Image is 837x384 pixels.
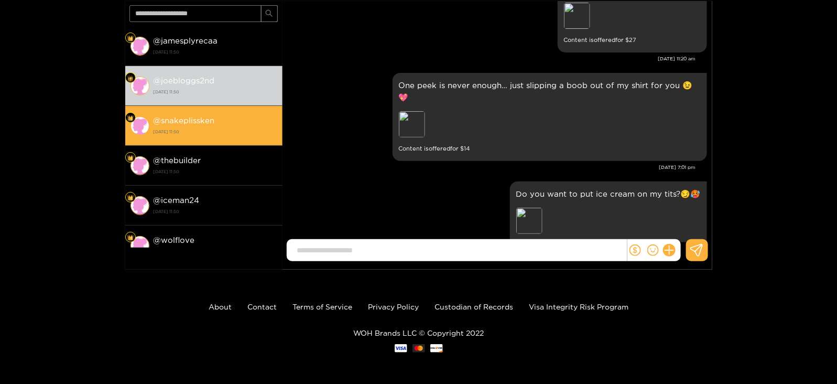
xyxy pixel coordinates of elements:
div: [DATE] 11:20 am [288,55,696,62]
p: Do you want to put ice cream on my tits?😏🥵 [516,188,701,200]
a: Privacy Policy [368,303,419,311]
a: Contact [247,303,277,311]
span: dollar [629,244,641,256]
div: Sep. 19, 11:50 am [510,182,707,258]
img: Fan Level [127,75,134,81]
strong: @ iceman24 [154,196,200,205]
strong: @ thebuilder [154,156,201,165]
strong: [DATE] 11:50 [154,127,277,136]
button: dollar [627,242,643,258]
span: smile [647,244,659,256]
div: [DATE] 7:01 pm [288,164,696,171]
img: conversation [131,156,149,175]
img: conversation [131,196,149,215]
button: search [261,5,278,22]
a: About [209,303,232,311]
strong: @ joebloggs2nd [154,76,215,85]
img: conversation [131,116,149,135]
a: Visa Integrity Risk Program [529,303,628,311]
strong: [DATE] 11:50 [154,247,277,256]
img: Fan Level [127,234,134,241]
small: Content is offered for $ 14 [399,143,701,155]
strong: @ wolflove [154,236,195,244]
p: One peek is never enough… just slipping a boob out of my shirt for you 😉💖 [399,79,701,103]
img: Fan Level [127,115,134,121]
small: Content is offered for $ 27 [564,34,701,46]
img: Fan Level [127,155,134,161]
a: Custodian of Records [434,303,513,311]
strong: [DATE] 11:50 [154,47,277,57]
strong: [DATE] 11:50 [154,167,277,176]
img: conversation [131,77,149,95]
strong: @ jamesplyrecaa [154,36,218,45]
strong: [DATE] 11:50 [154,87,277,97]
img: conversation [131,236,149,255]
img: Fan Level [127,195,134,201]
div: Sep. 18, 7:01 pm [393,73,707,161]
strong: @ snakeplissken [154,116,215,125]
img: Fan Level [127,35,134,41]
strong: [DATE] 11:50 [154,207,277,216]
a: Terms of Service [292,303,352,311]
img: conversation [131,37,149,56]
span: search [265,9,273,18]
